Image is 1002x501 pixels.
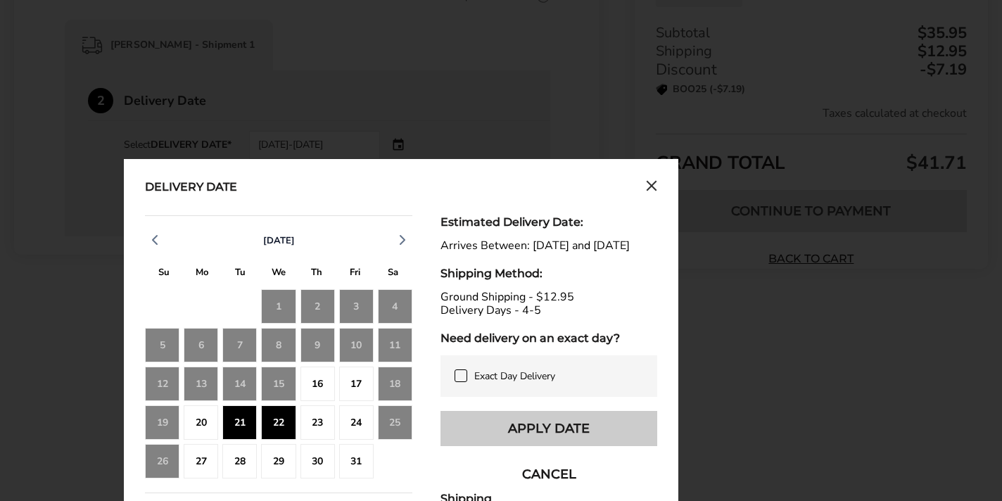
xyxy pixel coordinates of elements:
div: S [374,263,412,285]
div: Need delivery on an exact day? [440,331,657,345]
div: T [298,263,336,285]
button: [DATE] [258,234,300,247]
div: S [145,263,183,285]
div: W [260,263,298,285]
div: Arrives Between: [DATE] and [DATE] [440,239,657,253]
div: Delivery Date [145,180,237,196]
div: Estimated Delivery Date: [440,215,657,229]
span: Exact Day Delivery [474,369,555,383]
div: T [222,263,260,285]
button: Close calendar [646,180,657,196]
button: Apply Date [440,411,657,446]
button: CANCEL [440,457,657,492]
div: F [336,263,374,285]
span: [DATE] [263,234,295,247]
div: Ground Shipping - $12.95 Delivery Days - 4-5 [440,291,657,317]
div: Shipping Method: [440,267,657,280]
div: M [183,263,221,285]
